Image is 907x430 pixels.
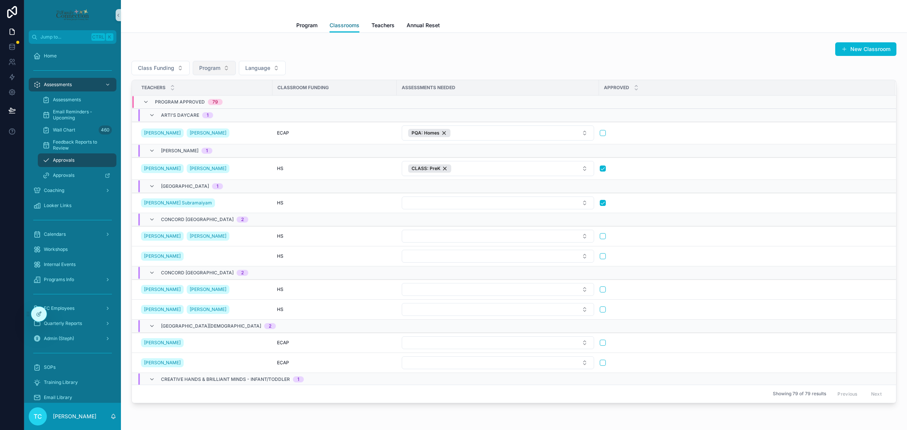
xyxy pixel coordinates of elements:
a: [PERSON_NAME][PERSON_NAME] [141,283,268,295]
span: Classrooms [330,22,359,29]
span: [PERSON_NAME] [144,286,181,292]
a: [PERSON_NAME] [141,164,184,173]
a: Select Button [401,336,594,350]
div: 79 [212,99,218,105]
a: ECAP [277,340,392,346]
span: Classroom Funding [277,85,329,91]
span: [PERSON_NAME] [190,306,226,312]
a: FC Employees [29,302,116,315]
span: Ctrl [91,33,105,41]
a: Select Button [401,229,594,243]
button: Select Button [402,161,594,176]
button: Select Button [402,283,594,296]
a: [PERSON_NAME] [141,232,184,241]
a: [PERSON_NAME] Subramaiyam [141,197,268,209]
span: [GEOGRAPHIC_DATA] [161,183,209,189]
span: ECAP [277,130,289,136]
span: Approvals [53,157,74,163]
span: [PERSON_NAME] [144,233,181,239]
span: [PERSON_NAME] [144,253,181,259]
a: [PERSON_NAME][PERSON_NAME] [141,127,268,139]
span: [GEOGRAPHIC_DATA][DEMOGRAPHIC_DATA] [161,323,261,329]
span: Program [199,64,220,72]
span: Concord [GEOGRAPHIC_DATA] [161,270,234,276]
span: Email Reminders - Upcoming [53,109,109,121]
a: Email Library [29,391,116,404]
a: Assessments [29,78,116,91]
a: [PERSON_NAME] [187,232,229,241]
a: [PERSON_NAME] [141,285,184,294]
a: [PERSON_NAME] [141,358,184,367]
div: 1 [297,376,299,382]
span: Teachers [371,22,395,29]
span: Teachers [141,85,166,91]
a: Calendars [29,227,116,241]
span: Showing 79 of 79 results [773,391,826,397]
span: [PERSON_NAME] [144,340,181,346]
span: [PERSON_NAME] [144,306,181,312]
span: [PERSON_NAME] [144,166,181,172]
span: [PERSON_NAME] [190,130,226,136]
span: Annual Reset [407,22,440,29]
a: Coaching [29,184,116,197]
a: Email Reminders - Upcoming [38,108,116,122]
span: Coaching [44,187,64,193]
div: 2 [241,270,244,276]
a: [PERSON_NAME] [187,285,229,294]
span: HS [277,306,283,312]
div: 2 [269,323,271,329]
a: Approvals [38,169,116,182]
a: [PERSON_NAME] Subramaiyam [141,198,215,207]
a: Looker Links [29,199,116,212]
a: Select Button [401,196,594,210]
button: Select Button [402,303,594,316]
div: 1 [206,148,208,154]
button: Select Button [239,61,286,75]
a: HS [277,306,392,312]
span: FC Employees [44,305,74,311]
button: Select Button [402,125,594,141]
span: Feedback Reports to Review [53,139,109,151]
span: Class Funding [138,64,174,72]
a: [PERSON_NAME] [187,164,229,173]
span: HS [277,233,283,239]
a: Select Button [401,356,594,370]
a: HS [277,233,392,239]
span: Quarterly Reports [44,320,82,326]
a: New Classroom [835,42,896,56]
button: Select Button [402,196,594,209]
button: Unselect 6 [408,164,451,173]
a: Training Library [29,376,116,389]
div: 1 [217,183,218,189]
span: [PERSON_NAME] [190,166,226,172]
span: HS [277,286,283,292]
a: [PERSON_NAME] [187,128,229,138]
span: HS [277,200,283,206]
span: ECAP [277,340,289,346]
img: App logo [56,9,89,21]
a: Select Button [401,303,594,316]
a: [PERSON_NAME][PERSON_NAME] [141,230,268,242]
span: Approvals [53,172,74,178]
a: ECAP [277,130,392,136]
span: SOPs [44,364,56,370]
a: HS [277,286,392,292]
span: Arti's Daycare [161,112,199,118]
span: [PERSON_NAME] [190,233,226,239]
a: Quarterly Reports [29,317,116,330]
span: ECAP [277,360,289,366]
span: Approved [604,85,629,91]
a: [PERSON_NAME] [141,250,268,262]
div: 1 [207,112,209,118]
div: 2 [241,217,244,223]
span: Language [245,64,270,72]
a: Feedback Reports to Review [38,138,116,152]
a: Annual Reset [407,19,440,34]
a: Assessments [38,93,116,107]
a: Admin (Steph) [29,332,116,345]
span: Creative Hands & Brilliant Minds - Infant/Toddler [161,376,290,382]
span: [PERSON_NAME] [144,360,181,366]
a: [PERSON_NAME] [141,357,268,369]
a: [PERSON_NAME] [141,337,268,349]
a: Wall Chart460 [38,123,116,137]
